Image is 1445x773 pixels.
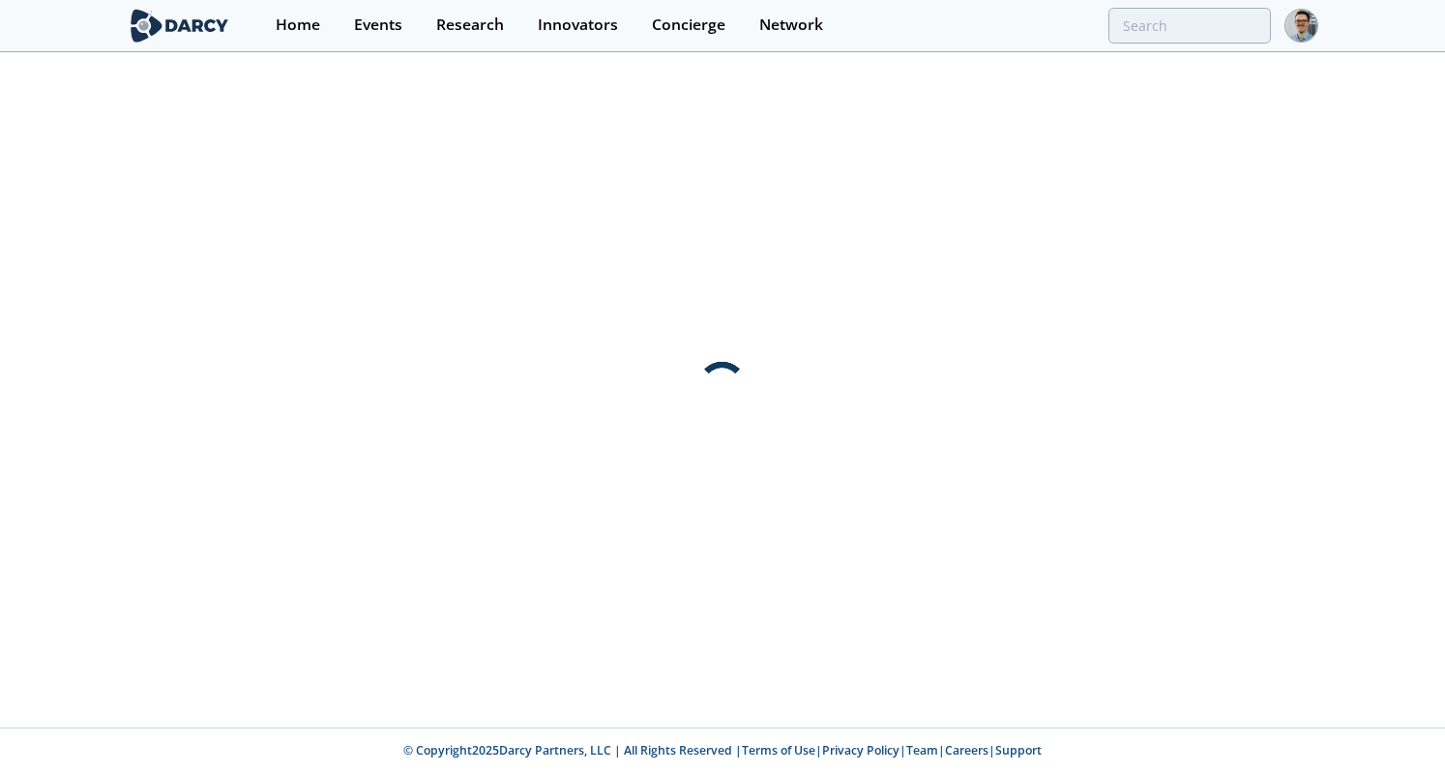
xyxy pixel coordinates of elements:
div: Events [354,17,402,33]
a: Careers [945,742,988,758]
p: © Copyright 2025 Darcy Partners, LLC | All Rights Reserved | | | | | [53,742,1392,759]
a: Support [995,742,1042,758]
div: Home [276,17,320,33]
div: Innovators [538,17,618,33]
img: logo-wide.svg [127,9,232,43]
input: Advanced Search [1108,8,1271,44]
a: Team [906,742,938,758]
a: Terms of Use [742,742,815,758]
img: Profile [1284,9,1318,43]
div: Concierge [652,17,725,33]
div: Research [436,17,504,33]
div: Network [759,17,823,33]
a: Privacy Policy [822,742,899,758]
